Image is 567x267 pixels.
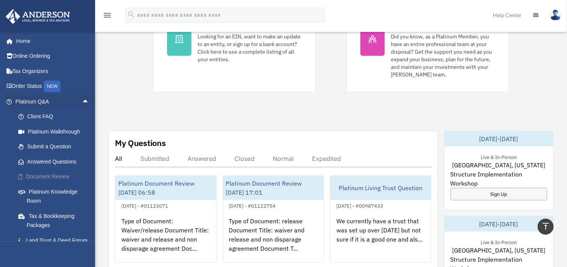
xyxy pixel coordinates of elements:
[5,94,101,109] a: Platinum Q&Aarrow_drop_up
[273,155,294,162] div: Normal
[541,222,550,231] i: vertical_align_top
[103,13,112,20] a: menu
[391,33,495,78] div: Did you know, as a Platinum Member, you have an entire professional team at your disposal? Get th...
[82,94,97,110] span: arrow_drop_up
[127,10,135,19] i: search
[451,170,548,188] span: Structure Implementation Workshop
[346,8,509,92] a: My Anderson Team Did you know, as a Platinum Member, you have an entire professional team at your...
[538,219,554,235] a: vertical_align_top
[444,131,554,146] div: [DATE]-[DATE]
[330,201,389,209] div: [DATE] - #00987433
[223,175,324,263] a: Platinum Document Review [DATE] 17:01[DATE] - #01122754Type of Document: release Document Title: ...
[452,161,545,170] span: [GEOGRAPHIC_DATA], [US_STATE]
[115,201,174,209] div: [DATE] - #01123071
[11,154,101,169] a: Answered Questions
[44,81,61,92] div: NEW
[330,176,431,200] div: Platinum Living Trust Question
[234,155,255,162] div: Closed
[5,33,97,49] a: Home
[5,79,101,94] a: Order StatusNEW
[115,137,166,149] div: My Questions
[140,155,169,162] div: Submitted
[475,153,523,161] div: Live & In-Person
[444,216,554,232] div: [DATE]-[DATE]
[452,246,545,255] span: [GEOGRAPHIC_DATA], [US_STATE]
[188,155,216,162] div: Answered
[223,176,324,200] div: Platinum Document Review [DATE] 17:01
[11,233,101,248] a: Land Trust & Deed Forum
[115,155,122,162] div: All
[223,201,282,209] div: [DATE] - #01122754
[197,33,302,63] div: Looking for an EIN, want to make an update to an entity, or sign up for a bank account? Click her...
[451,188,548,200] a: Sign Up
[115,175,217,263] a: Platinum Document Review [DATE] 06:58[DATE] - #01123071Type of Document: Waiver/release Document ...
[11,208,101,233] a: Tax & Bookkeeping Packages
[11,109,101,124] a: Client FAQ
[11,184,101,208] a: Platinum Knowledge Room
[550,10,561,21] img: User Pic
[115,176,216,200] div: Platinum Document Review [DATE] 06:58
[11,124,101,139] a: Platinum Walkthrough
[5,64,101,79] a: Tax Organizers
[11,169,101,184] a: Document Review
[5,49,101,64] a: Online Ordering
[153,8,316,92] a: My Entities Looking for an EIN, want to make an update to an entity, or sign up for a bank accoun...
[11,139,101,154] a: Submit a Question
[475,238,523,246] div: Live & In-Person
[3,9,72,24] img: Anderson Advisors Platinum Portal
[103,11,112,20] i: menu
[312,155,341,162] div: Expedited
[330,175,432,263] a: Platinum Living Trust Question[DATE] - #00987433We currently have a trust that was set up over [D...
